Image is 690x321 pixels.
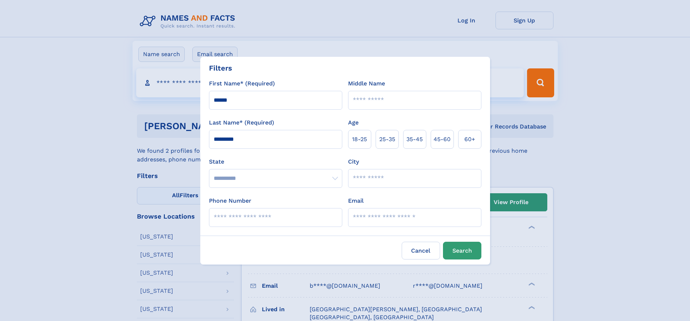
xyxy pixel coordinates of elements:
[402,242,440,259] label: Cancel
[464,135,475,144] span: 60+
[348,197,364,205] label: Email
[352,135,367,144] span: 18‑25
[209,197,251,205] label: Phone Number
[406,135,423,144] span: 35‑45
[379,135,395,144] span: 25‑35
[348,79,385,88] label: Middle Name
[443,242,481,259] button: Search
[209,118,274,127] label: Last Name* (Required)
[348,118,359,127] label: Age
[209,79,275,88] label: First Name* (Required)
[209,63,232,73] div: Filters
[434,135,451,144] span: 45‑60
[348,157,359,166] label: City
[209,157,342,166] label: State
